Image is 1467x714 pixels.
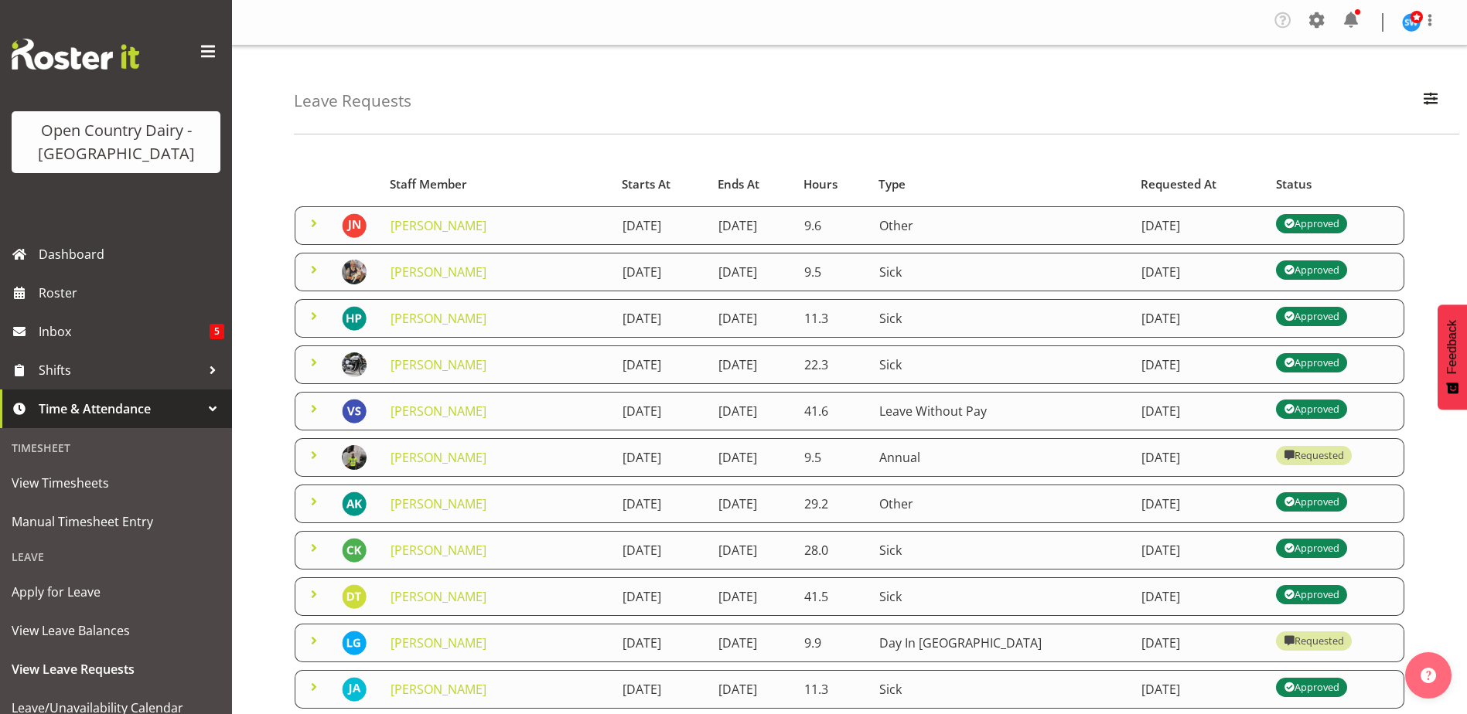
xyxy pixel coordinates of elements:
[342,491,367,516] img: andrew-kearns11239.jpg
[4,502,228,541] a: Manual Timesheet Entry
[795,531,870,569] td: 28.0
[391,403,486,420] a: [PERSON_NAME]
[1132,253,1267,291] td: [DATE]
[342,260,367,284] img: gavin-harveye11ac0a916feb0e493ce4c197db03d8f.png
[1132,670,1267,709] td: [DATE]
[613,345,709,384] td: [DATE]
[795,345,870,384] td: 22.3
[870,438,1132,477] td: Annual
[795,438,870,477] td: 9.5
[1284,353,1339,372] div: Approved
[1132,438,1267,477] td: [DATE]
[342,352,367,377] img: craig-schlager-reay544363f98204df1b063025af03480625.png
[391,449,486,466] a: [PERSON_NAME]
[795,670,870,709] td: 11.3
[39,397,201,420] span: Time & Attendance
[795,206,870,245] td: 9.6
[1132,531,1267,569] td: [DATE]
[709,438,795,477] td: [DATE]
[870,392,1132,430] td: Leave Without Pay
[390,175,604,193] div: Staff Member
[1276,175,1396,193] div: Status
[795,392,870,430] td: 41.6
[613,484,709,523] td: [DATE]
[294,92,411,110] h4: Leave Requests
[12,658,220,681] span: View Leave Requests
[1284,678,1339,696] div: Approved
[39,320,210,343] span: Inbox
[622,175,700,193] div: Starts At
[39,359,201,382] span: Shifts
[870,299,1132,338] td: Sick
[391,681,486,698] a: [PERSON_NAME]
[1284,214,1339,233] div: Approved
[718,175,786,193] div: Ends At
[709,299,795,338] td: [DATE]
[1132,299,1267,338] td: [DATE]
[1132,206,1267,245] td: [DATE]
[4,650,228,688] a: View Leave Requests
[391,634,486,651] a: [PERSON_NAME]
[709,484,795,523] td: [DATE]
[342,306,367,331] img: hendrik-potgieter11206.jpg
[342,213,367,238] img: jacques-nel11211.jpg
[613,531,709,569] td: [DATE]
[709,624,795,662] td: [DATE]
[1141,175,1258,193] div: Requested At
[795,577,870,616] td: 41.5
[870,670,1132,709] td: Sick
[870,624,1132,662] td: Day In [GEOGRAPHIC_DATA]
[1132,484,1267,523] td: [DATE]
[1284,585,1339,603] div: Approved
[613,299,709,338] td: [DATE]
[342,538,367,563] img: chris-kneebone8233.jpg
[1284,446,1344,464] div: Requested
[12,39,139,70] img: Rosterit website logo
[391,588,486,605] a: [PERSON_NAME]
[12,619,220,642] span: View Leave Balances
[1132,577,1267,616] td: [DATE]
[613,392,709,430] td: [DATE]
[1284,539,1339,557] div: Approved
[1445,320,1459,374] span: Feedback
[870,253,1132,291] td: Sick
[709,670,795,709] td: [DATE]
[795,624,870,662] td: 9.9
[795,253,870,291] td: 9.5
[870,484,1132,523] td: Other
[613,577,709,616] td: [DATE]
[1284,307,1339,325] div: Approved
[709,345,795,384] td: [DATE]
[795,484,870,523] td: 29.2
[709,531,795,569] td: [DATE]
[1284,631,1344,650] div: Requested
[4,432,228,464] div: Timesheet
[391,495,486,512] a: [PERSON_NAME]
[1421,668,1436,683] img: help-xxl-2.png
[342,677,367,702] img: jeff-anderson10294.jpg
[709,392,795,430] td: [DATE]
[1284,399,1339,418] div: Approved
[342,399,367,423] img: varninder-singh11212.jpg
[342,445,367,470] img: nev-brewstere2ff2324a5d73743b4d82e174d067d2e.png
[39,243,224,266] span: Dashboard
[709,253,795,291] td: [DATE]
[391,263,486,280] a: [PERSON_NAME]
[210,324,224,339] span: 5
[391,310,486,327] a: [PERSON_NAME]
[1414,84,1447,118] button: Filter Employees
[709,206,795,245] td: [DATE]
[27,119,205,165] div: Open Country Dairy - [GEOGRAPHIC_DATA]
[870,577,1132,616] td: Sick
[870,345,1132,384] td: Sick
[1132,392,1267,430] td: [DATE]
[803,175,861,193] div: Hours
[709,577,795,616] td: [DATE]
[613,670,709,709] td: [DATE]
[1284,492,1339,511] div: Approved
[1284,260,1339,279] div: Approved
[342,631,367,655] img: len-grace11235.jpg
[4,573,228,611] a: Apply for Leave
[4,464,228,502] a: View Timesheets
[613,253,709,291] td: [DATE]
